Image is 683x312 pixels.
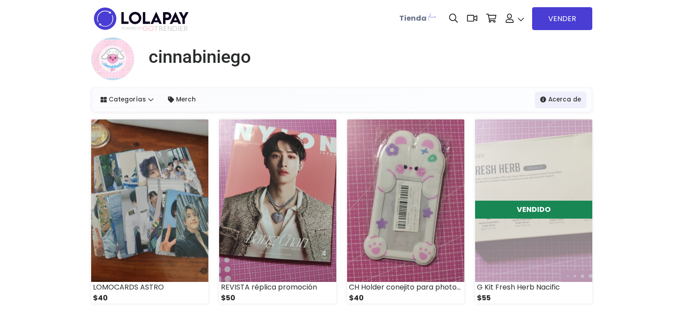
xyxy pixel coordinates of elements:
[347,119,464,282] img: small_1717785619695.jpeg
[347,119,464,303] a: CH Holder conejito para photocards $40
[347,282,464,293] div: CH Holder conejito para photocards
[219,293,336,303] div: $50
[91,293,208,303] div: $40
[91,37,134,80] img: small.png
[163,92,201,108] a: Merch
[141,46,251,68] a: cinnabiniego
[475,201,592,219] div: VENDIDO
[91,282,208,293] div: LOMOCARDS ASTRO
[91,119,208,303] a: LOMOCARDS ASTRO $40
[399,13,427,23] b: Tienda
[347,293,464,303] div: $40
[427,12,437,22] img: Lolapay Plus
[475,293,592,303] div: $55
[122,26,142,31] span: POWERED BY
[219,119,336,303] a: REVISTA réplica promoción $50
[219,119,336,282] img: small_1717786085999.jpeg
[532,7,592,30] a: VENDER
[142,23,154,34] span: GO
[91,4,191,33] img: logo
[91,119,208,282] img: small_1750129128956.jpeg
[122,25,188,33] span: TRENDIER
[219,282,336,293] div: REVISTA réplica promoción
[475,119,592,282] img: small_1717785946647.jpeg
[475,119,592,303] a: VENDIDO G Kit Fresh Herb Nacific $55
[535,92,586,108] a: Acerca de
[149,46,251,68] h1: cinnabiniego
[475,282,592,293] div: G Kit Fresh Herb Nacific
[95,92,159,108] a: Categorías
